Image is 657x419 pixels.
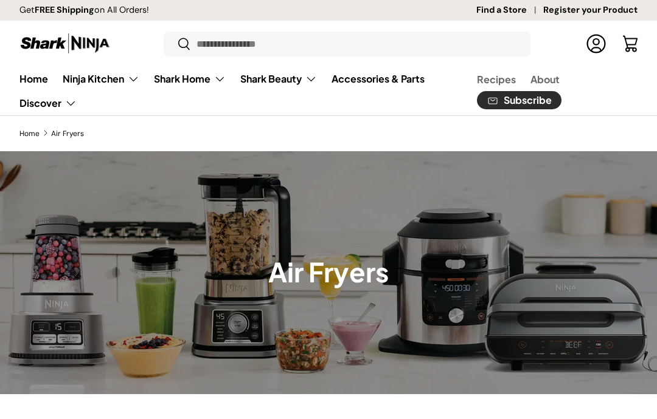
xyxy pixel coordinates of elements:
a: Home [19,130,40,137]
nav: Secondary [448,67,638,115]
a: About [530,67,560,91]
summary: Shark Home [147,67,233,91]
summary: Discover [12,91,84,115]
a: Shark Home [154,67,226,91]
h1: Air Fryers [268,256,389,288]
a: Ninja Kitchen [63,67,139,91]
a: Shark Beauty [240,67,317,91]
a: Accessories & Parts [332,67,425,90]
a: Home [19,67,48,90]
a: Discover [19,91,77,115]
nav: Primary [19,67,448,115]
img: Shark Ninja Philippines [19,32,111,55]
strong: FREE Shipping [35,4,94,15]
a: Find a Store [476,4,543,17]
a: Subscribe [477,91,561,110]
span: Subscribe [504,95,552,105]
a: Recipes [477,67,516,91]
a: Air Fryers [51,130,84,137]
summary: Ninja Kitchen [55,67,147,91]
summary: Shark Beauty [233,67,324,91]
nav: Breadcrumbs [19,128,638,139]
a: Register your Product [543,4,638,17]
p: Get on All Orders! [19,4,149,17]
